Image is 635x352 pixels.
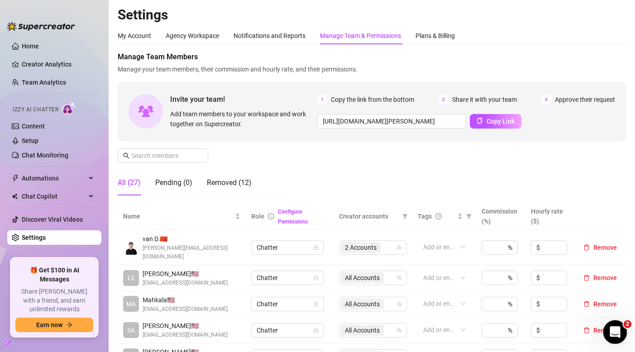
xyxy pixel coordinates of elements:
span: delete [583,301,590,307]
span: 3 [541,95,551,105]
img: AI Chatter [62,102,76,115]
div: My Account [118,31,151,41]
a: Creator Analytics [22,57,94,71]
button: Remove [580,325,621,336]
span: filter [466,214,472,219]
span: Name [123,211,233,221]
span: Chatter [257,271,318,285]
a: Home [22,43,39,50]
img: van Diana [124,240,138,255]
span: lock [313,245,319,250]
span: [PERSON_NAME][EMAIL_ADDRESS][DOMAIN_NAME] [143,244,240,261]
span: van D. 🇨🇳 [143,234,240,244]
button: Remove [580,272,621,283]
span: delete [583,244,590,251]
span: Automations [22,171,86,186]
div: Pending (0) [155,177,192,188]
a: Team Analytics [22,79,66,86]
span: [PERSON_NAME] 🇺🇸 [143,321,228,331]
span: Mahkala 🇺🇸 [143,295,228,305]
span: [EMAIL_ADDRESS][DOMAIN_NAME] [143,331,228,339]
span: delete [583,327,590,333]
img: Chat Copilot [12,193,18,200]
span: lock [313,328,319,333]
span: MA [126,299,136,309]
div: Notifications and Reports [234,31,306,41]
span: 2 Accounts [345,243,377,252]
span: Share it with your team [452,95,517,105]
span: Approve their request [555,95,615,105]
span: All Accounts [345,299,380,309]
span: copy [477,118,483,124]
span: Share [PERSON_NAME] with a friend, and earn unlimited rewards [15,287,93,314]
span: All Accounts [341,325,384,336]
button: Remove [580,242,621,253]
span: filter [401,209,410,223]
span: Earn now [36,321,62,328]
th: Name [118,203,246,230]
span: All Accounts [345,325,380,335]
span: Manage Team Members [118,52,626,62]
button: Copy Link [470,114,521,128]
span: Creator accounts [339,211,399,221]
span: Chatter [257,297,318,311]
span: Chatter [257,323,318,337]
span: filter [464,209,473,223]
span: Copy Link [487,118,515,125]
span: All Accounts [345,273,380,283]
span: search [123,152,129,159]
h2: Settings [118,6,626,24]
span: Chatter [257,241,318,254]
span: All Accounts [341,272,384,283]
iframe: Intercom live chat [603,320,627,344]
span: delete [583,275,590,281]
span: SA [127,325,135,335]
div: All (27) [118,177,141,188]
th: Commission (%) [476,203,525,230]
div: Removed (12) [207,177,252,188]
span: thunderbolt [12,175,19,182]
span: info-circle [268,213,274,219]
button: Remove [580,299,621,309]
span: 2 [439,95,449,105]
span: Chat Copilot [22,189,86,204]
span: filter [402,214,408,219]
span: lock [313,275,319,281]
button: Earn nowarrow-right [15,318,93,332]
span: Remove [593,300,617,308]
a: Setup [22,137,38,144]
a: Content [22,123,45,130]
th: Hourly rate ($) [525,203,574,230]
img: logo-BBDzfeDw.svg [7,22,75,31]
span: LE [128,273,135,283]
span: 2 [624,320,632,328]
span: [PERSON_NAME] 🇺🇸 [143,269,228,279]
span: team [396,275,402,281]
input: Search members [131,151,196,161]
span: arrow-right [66,322,72,328]
span: Manage your team members, their commission and hourly rate, and their permissions. [118,64,626,74]
span: Add team members to your workspace and work together on Supercreator. [170,109,314,129]
span: team [396,328,402,333]
span: 1 [317,95,327,105]
div: Agency Workspace [166,31,219,41]
div: Manage Team & Permissions [320,31,401,41]
span: Izzy AI Chatter [13,105,58,114]
span: [EMAIL_ADDRESS][DOMAIN_NAME] [143,305,228,314]
span: Copy the link from the bottom [331,95,414,105]
span: team [396,245,402,250]
span: Remove [593,327,617,334]
a: Discover Viral Videos [22,216,83,223]
span: Invite your team! [170,94,317,105]
span: 2 Accounts [341,242,381,253]
a: Chat Monitoring [22,152,68,159]
a: Settings [22,234,46,241]
span: 🎁 Get $100 in AI Messages [15,266,93,284]
span: Remove [593,244,617,251]
span: Tags [418,211,432,221]
span: build [5,339,11,346]
span: [EMAIL_ADDRESS][DOMAIN_NAME] [143,279,228,287]
span: Remove [593,274,617,281]
span: question-circle [435,213,442,219]
div: Plans & Billing [415,31,455,41]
